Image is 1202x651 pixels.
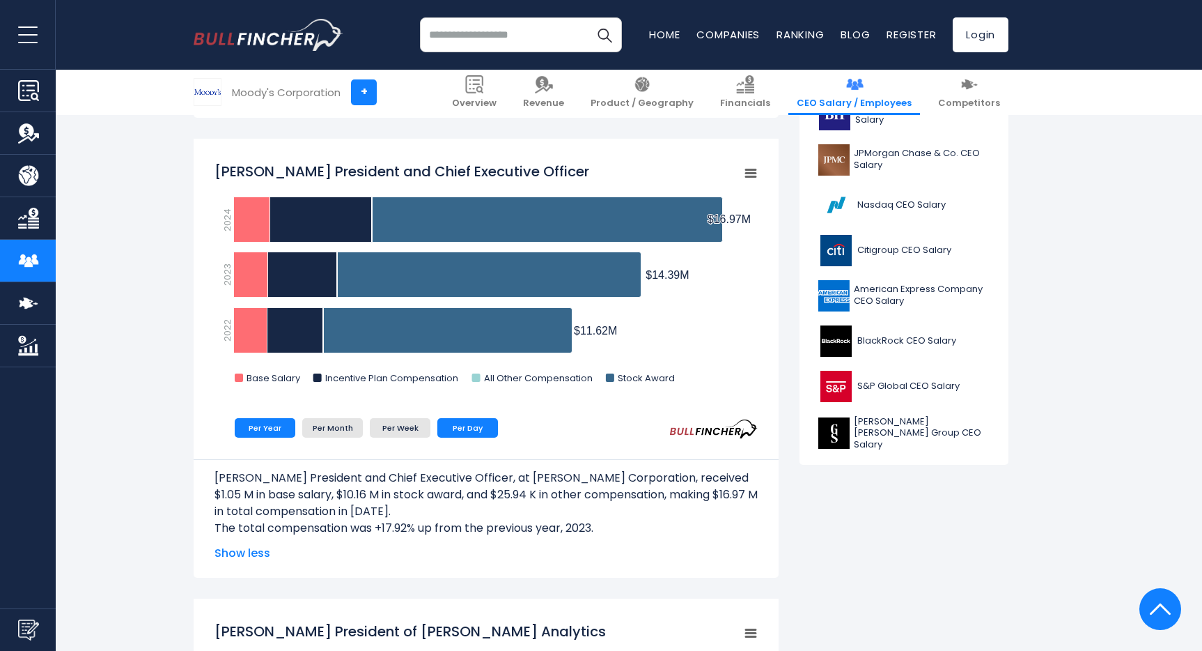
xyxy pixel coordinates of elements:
span: American Express Company CEO Salary [854,284,990,307]
a: Nasdaq CEO Salary [810,186,998,224]
a: [PERSON_NAME] [PERSON_NAME] Group CEO Salary [810,413,998,455]
a: Revenue [515,70,572,115]
a: S&P Global CEO Salary [810,367,998,406]
span: Overview [452,98,497,109]
text: Base Salary [247,372,301,385]
a: Product / Geography [582,70,702,115]
span: CEO Salary / Employees [797,98,912,109]
img: NDAQ logo [818,190,853,221]
a: Companies [696,27,760,42]
text: All Other Compensation [484,372,593,385]
span: Nasdaq CEO Salary [857,199,946,211]
a: American Express Company CEO Salary [810,277,998,315]
a: Citigroup CEO Salary [810,231,998,270]
li: Per Day [437,418,498,438]
tspan: $14.39M [646,269,689,281]
div: Moody's Corporation [232,84,341,100]
a: + [351,79,377,105]
img: JPM logo [818,144,850,176]
p: [PERSON_NAME] President and Chief Executive Officer, at [PERSON_NAME] Corporation, received $1.05... [214,470,758,520]
text: 2024 [221,208,234,231]
text: 2023 [221,263,234,286]
a: Ranking [776,27,824,42]
span: Financials [720,98,770,109]
img: GS logo [818,418,850,449]
text: 2022 [221,319,234,342]
img: MCO logo [194,79,221,105]
a: CEO Salary / Employees [788,70,920,115]
tspan: $11.62M [574,325,617,337]
tspan: $16.97M [708,213,751,225]
a: Competitors [930,70,1008,115]
button: Search [587,17,622,52]
a: Register [887,27,936,42]
li: Per Year [235,418,295,438]
img: SPGI logo [818,371,853,402]
li: Per Week [370,418,430,438]
span: S&P Global CEO Salary [857,381,960,392]
tspan: [PERSON_NAME] President of [PERSON_NAME] Analytics [214,622,606,641]
text: Incentive Plan Compensation [325,372,458,385]
svg: Robert Fauber President and Chief Executive Officer [214,155,758,399]
a: JPMorgan Chase & Co. CEO Salary [810,141,998,179]
span: Competitors [938,98,1000,109]
span: BlackRock CEO Salary [857,335,956,347]
a: Blog [841,27,870,42]
span: Berkshire Hathaway CEO Salary [855,102,990,126]
text: Stock Award [618,372,675,385]
img: AXP logo [818,280,850,312]
span: [PERSON_NAME] [PERSON_NAME] Group CEO Salary [854,416,990,452]
a: Login [953,17,1008,52]
img: BLK logo [818,325,853,357]
span: JPMorgan Chase & Co. CEO Salary [854,148,990,171]
a: Overview [444,70,505,115]
img: bullfincher logo [194,19,343,51]
p: The total compensation was +17.92% up from the previous year, 2023. [214,520,758,537]
span: Product / Geography [591,98,694,109]
span: Revenue [523,98,564,109]
li: Per Month [302,418,363,438]
tspan: [PERSON_NAME] President and Chief Executive Officer [214,162,589,181]
a: Home [649,27,680,42]
span: Show less [214,545,758,562]
a: Go to homepage [194,19,343,51]
img: C logo [818,235,853,266]
a: Financials [712,70,779,115]
span: Citigroup CEO Salary [857,245,951,256]
a: BlackRock CEO Salary [810,322,998,360]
